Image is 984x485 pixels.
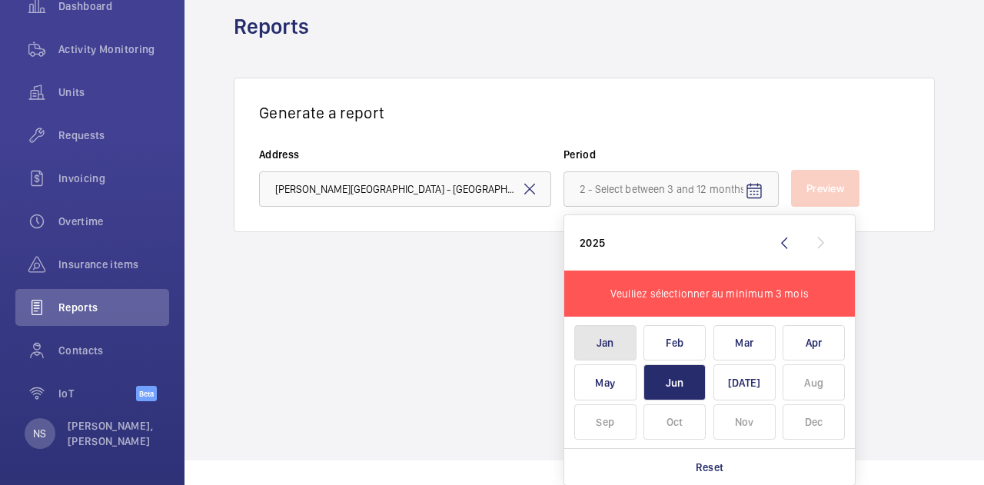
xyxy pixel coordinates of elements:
[58,386,136,401] span: IoT
[563,171,779,207] input: 2 - Select between 3 and 12 months
[58,257,169,272] span: Insurance items
[710,402,780,442] button: novembre 2025
[570,402,640,442] button: septembre 2025
[58,214,169,229] span: Overtime
[643,364,706,400] span: Jun
[736,173,773,210] button: Open calendar
[643,325,706,361] span: Feb
[259,103,909,122] h3: Generate a report
[136,386,157,401] span: Beta
[574,404,637,440] span: Sep
[574,364,637,400] span: May
[783,404,845,440] span: Dec
[713,404,776,440] span: Nov
[234,12,318,41] h1: Reports
[58,300,169,315] span: Reports
[580,235,605,251] div: 2025
[58,85,169,100] span: Units
[713,325,776,361] span: Mar
[710,363,780,403] button: juillet 2025
[783,364,845,400] span: Aug
[259,171,551,207] input: 1 - Type the relevant address
[68,418,160,449] p: [PERSON_NAME], [PERSON_NAME]
[563,147,779,162] label: Period
[710,323,780,363] button: mars 2025
[640,363,710,403] button: juin 2025
[259,147,551,162] label: Address
[640,402,710,442] button: octobre 2025
[570,323,640,363] button: janvier 2025
[783,325,845,361] span: Apr
[696,460,724,475] p: Reset
[643,404,706,440] span: Oct
[58,343,169,358] span: Contacts
[33,426,46,441] p: NS
[640,323,710,363] button: février 2025
[791,170,859,207] button: Preview
[570,363,640,403] button: mai 2025
[58,171,169,186] span: Invoicing
[610,286,809,301] p: Veulliez sélectionner au minimum 3 mois
[780,363,849,403] button: août 2025
[713,364,776,400] span: [DATE]
[780,323,849,363] button: avril 2025
[58,42,169,57] span: Activity Monitoring
[780,402,849,442] button: décembre 2025
[806,182,844,194] span: Preview
[58,128,169,143] span: Requests
[574,325,637,361] span: Jan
